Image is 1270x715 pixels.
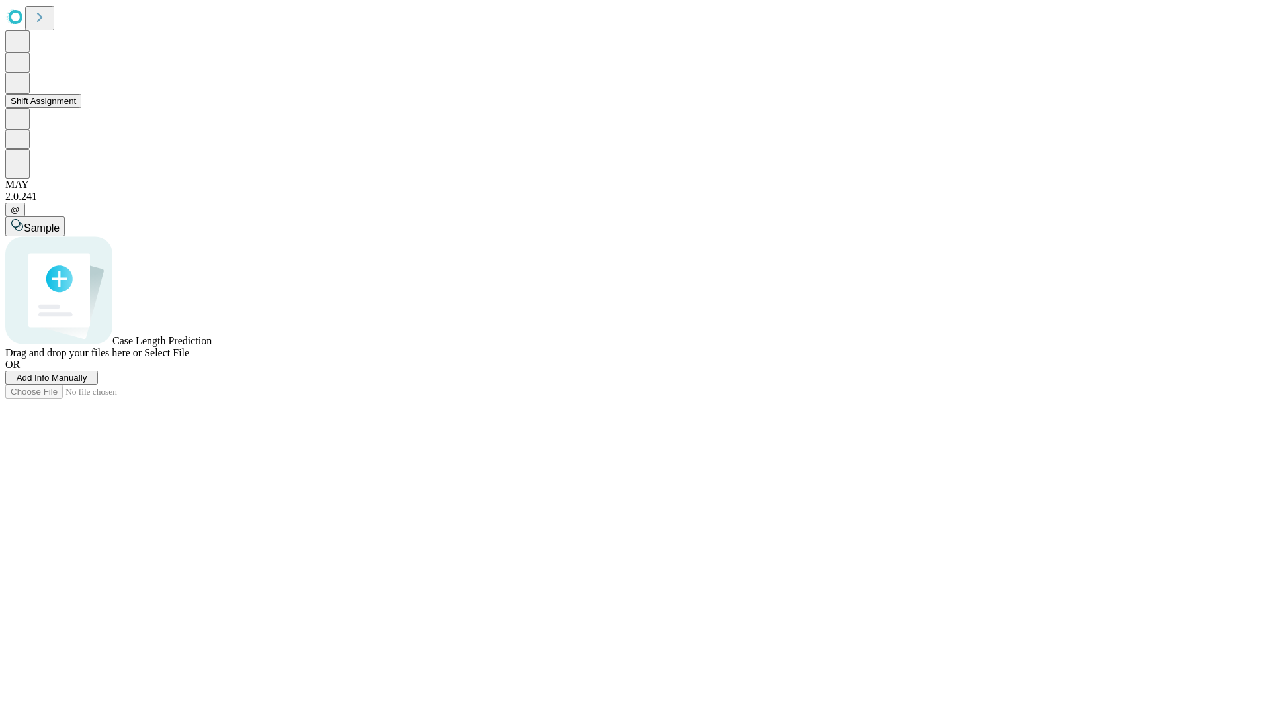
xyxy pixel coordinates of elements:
[5,94,81,108] button: Shift Assignment
[5,216,65,236] button: Sample
[5,371,98,385] button: Add Info Manually
[5,191,1265,203] div: 2.0.241
[144,347,189,358] span: Select File
[5,359,20,370] span: OR
[24,222,60,234] span: Sample
[5,203,25,216] button: @
[5,179,1265,191] div: MAY
[5,347,142,358] span: Drag and drop your files here or
[11,205,20,215] span: @
[112,335,212,346] span: Case Length Prediction
[17,373,87,383] span: Add Info Manually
